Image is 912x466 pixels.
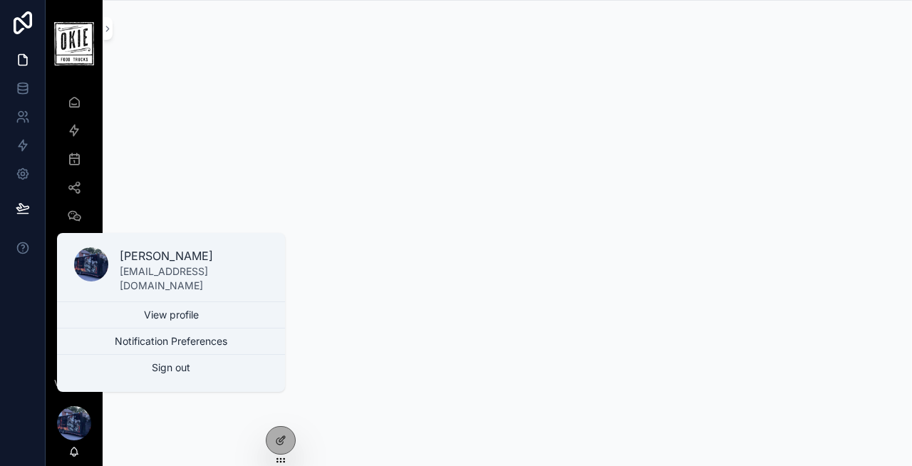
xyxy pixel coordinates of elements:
[57,328,285,354] button: Notification Preferences
[57,302,285,328] a: View profile
[46,88,103,370] div: scrollable content
[57,355,285,380] button: Sign out
[54,22,94,65] img: App logo
[120,247,268,264] p: [PERSON_NAME]
[120,264,268,293] p: [EMAIL_ADDRESS][DOMAIN_NAME]
[54,378,78,389] span: Viewing as [PERSON_NAME]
